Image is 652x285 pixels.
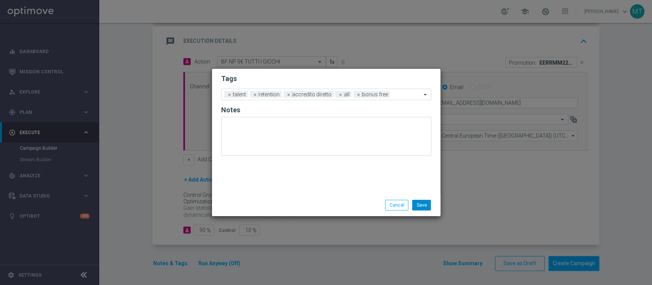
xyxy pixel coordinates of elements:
[221,89,431,100] ng-select: accredito diretto, all, bonus free, retention, talent
[221,105,431,115] h2: Notes
[342,91,351,98] span: all
[290,91,333,98] span: accredito diretto
[385,200,408,211] button: Cancel
[360,91,390,98] span: bonus free
[226,91,233,98] span: ×
[257,91,282,98] span: retention
[221,74,431,83] h2: Tags
[285,91,292,98] span: ×
[337,91,344,98] span: ×
[412,200,431,211] button: Save
[252,91,259,98] span: ×
[355,91,362,98] span: ×
[231,91,248,98] span: talent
